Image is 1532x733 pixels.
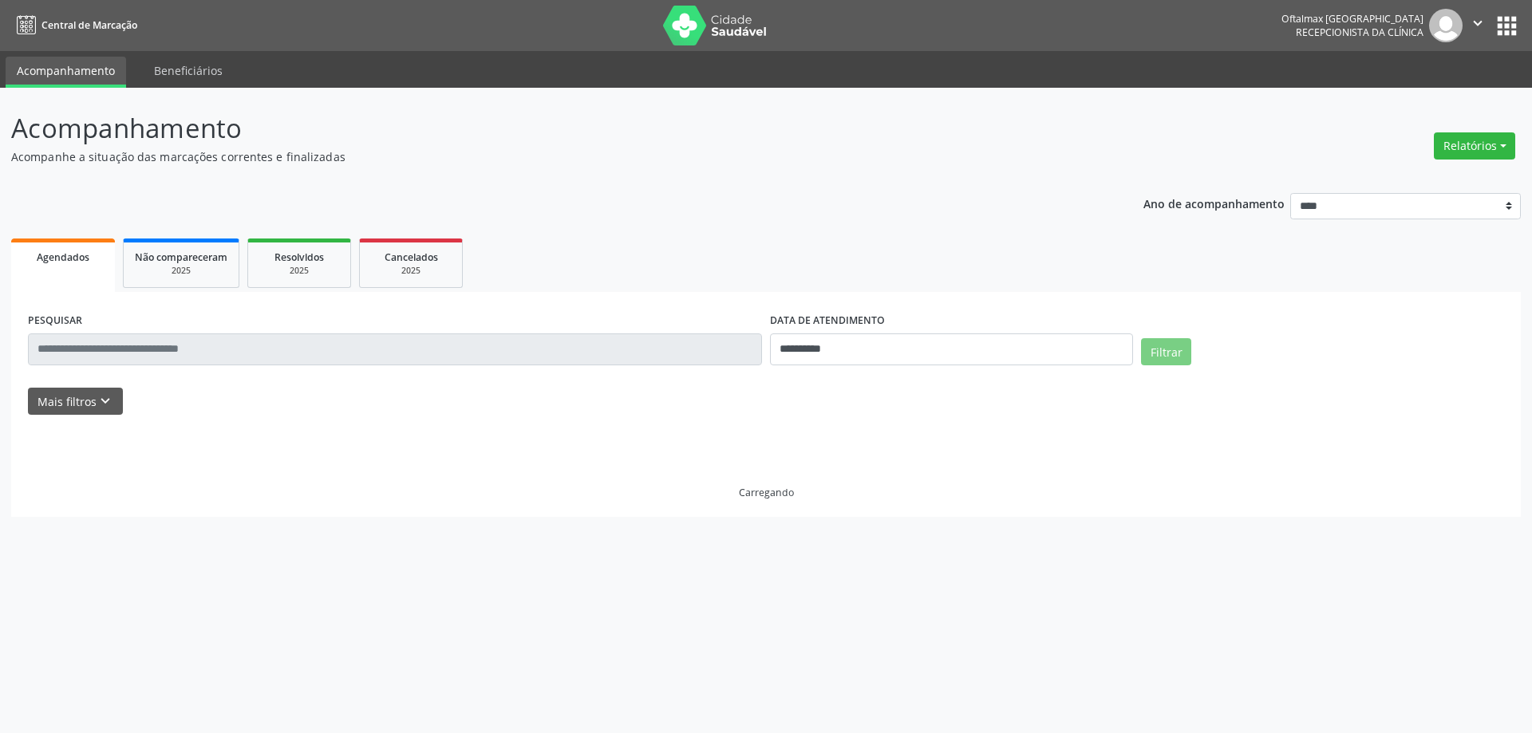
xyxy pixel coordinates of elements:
[1469,14,1487,32] i: 
[1141,338,1191,365] button: Filtrar
[11,12,137,38] a: Central de Marcação
[259,265,339,277] div: 2025
[371,265,451,277] div: 2025
[135,250,227,264] span: Não compareceram
[28,309,82,333] label: PESQUISAR
[97,392,114,410] i: keyboard_arrow_down
[143,57,234,85] a: Beneficiários
[1434,132,1515,160] button: Relatórios
[6,57,126,88] a: Acompanhamento
[41,18,137,32] span: Central de Marcação
[739,486,794,499] div: Carregando
[135,265,227,277] div: 2025
[1463,9,1493,42] button: 
[28,388,123,416] button: Mais filtroskeyboard_arrow_down
[11,108,1068,148] p: Acompanhamento
[1429,9,1463,42] img: img
[1493,12,1521,40] button: apps
[1143,193,1285,213] p: Ano de acompanhamento
[274,250,324,264] span: Resolvidos
[37,250,89,264] span: Agendados
[1296,26,1423,39] span: Recepcionista da clínica
[11,148,1068,165] p: Acompanhe a situação das marcações correntes e finalizadas
[770,309,885,333] label: DATA DE ATENDIMENTO
[385,250,438,264] span: Cancelados
[1281,12,1423,26] div: Oftalmax [GEOGRAPHIC_DATA]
